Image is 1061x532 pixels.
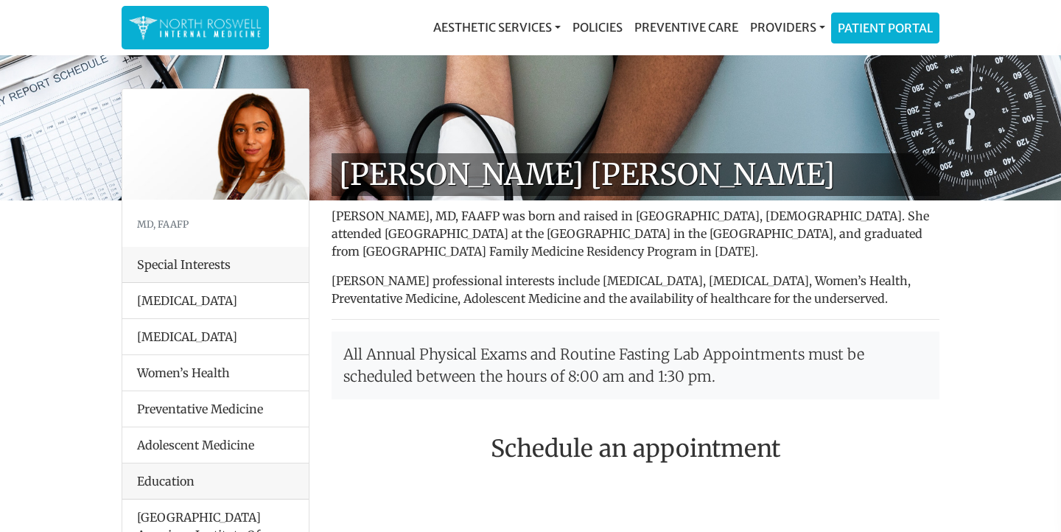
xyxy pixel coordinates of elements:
[332,435,939,463] h2: Schedule an appointment
[122,463,309,500] div: Education
[122,354,309,391] li: Women’s Health
[332,272,939,307] p: [PERSON_NAME] professional interests include [MEDICAL_DATA], [MEDICAL_DATA], Women’s Health, Prev...
[122,318,309,355] li: [MEDICAL_DATA]
[628,13,744,42] a: Preventive Care
[137,218,189,230] small: MD, FAAFP
[332,207,939,260] p: [PERSON_NAME], MD, FAAFP was born and raised in [GEOGRAPHIC_DATA], [DEMOGRAPHIC_DATA]. She attend...
[122,427,309,463] li: Adolescent Medicine
[122,247,309,283] div: Special Interests
[122,283,309,319] li: [MEDICAL_DATA]
[744,13,831,42] a: Providers
[427,13,567,42] a: Aesthetic Services
[832,13,939,43] a: Patient Portal
[567,13,628,42] a: Policies
[129,13,262,42] img: North Roswell Internal Medicine
[332,153,939,196] h1: [PERSON_NAME] [PERSON_NAME]
[332,332,939,399] p: All Annual Physical Exams and Routine Fasting Lab Appointments must be scheduled between the hour...
[122,89,309,200] img: Dr. Farah Mubarak Ali MD, FAAFP
[122,391,309,427] li: Preventative Medicine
